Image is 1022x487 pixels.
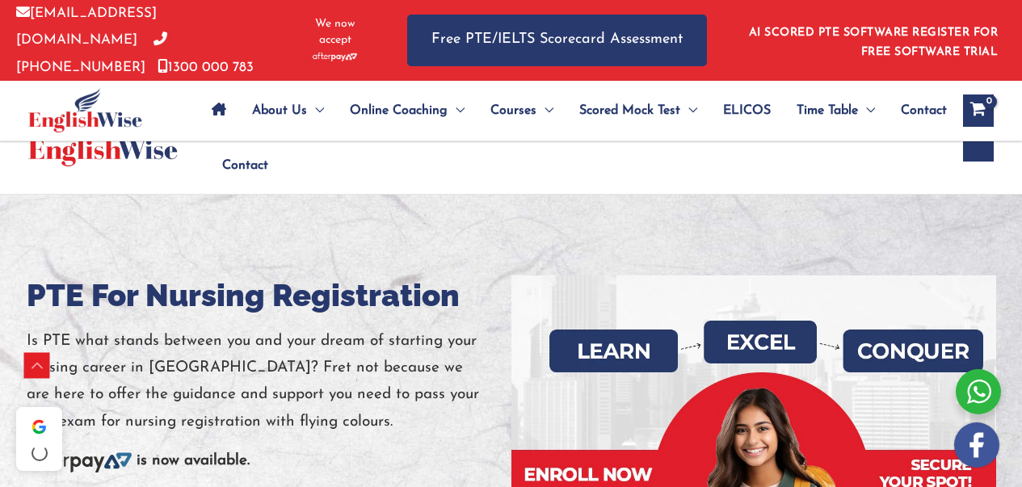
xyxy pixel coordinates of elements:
[303,16,367,48] span: We now accept
[858,82,875,139] span: Menu Toggle
[158,61,254,74] a: 1300 000 783
[477,82,566,139] a: CoursesMenu Toggle
[16,33,167,73] a: [PHONE_NUMBER]
[199,82,947,139] nav: Site Navigation: Main Menu
[16,6,157,47] a: [EMAIL_ADDRESS][DOMAIN_NAME]
[448,82,465,139] span: Menu Toggle
[27,328,511,435] p: Is PTE what stands between you and your dream of starting your nursing career in [GEOGRAPHIC_DATA...
[784,82,888,139] a: Time TableMenu Toggle
[307,82,324,139] span: Menu Toggle
[954,422,999,468] img: white-facebook.png
[749,27,999,58] a: AI SCORED PTE SOFTWARE REGISTER FOR FREE SOFTWARE TRIAL
[239,82,337,139] a: About UsMenu Toggle
[963,94,994,127] a: View Shopping Cart, empty
[797,82,858,139] span: Time Table
[579,82,680,139] span: Scored Mock Test
[313,52,357,61] img: Afterpay-Logo
[337,82,477,139] a: Online CoachingMenu Toggle
[901,82,947,139] span: Contact
[739,14,1006,66] aside: Header Widget 1
[137,453,250,468] b: is now available.
[28,88,142,132] img: cropped-ew-logo
[27,451,132,472] img: Afterpay-Logo
[680,82,697,139] span: Menu Toggle
[209,137,268,194] a: Contact
[350,82,448,139] span: Online Coaching
[566,82,710,139] a: Scored Mock TestMenu Toggle
[723,82,771,139] span: ELICOS
[222,137,268,194] span: Contact
[490,82,536,139] span: Courses
[710,82,784,139] a: ELICOS
[27,275,511,316] h1: PTE For Nursing Registration
[888,82,947,139] a: Contact
[407,15,707,65] a: Free PTE/IELTS Scorecard Assessment
[252,82,307,139] span: About Us
[536,82,553,139] span: Menu Toggle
